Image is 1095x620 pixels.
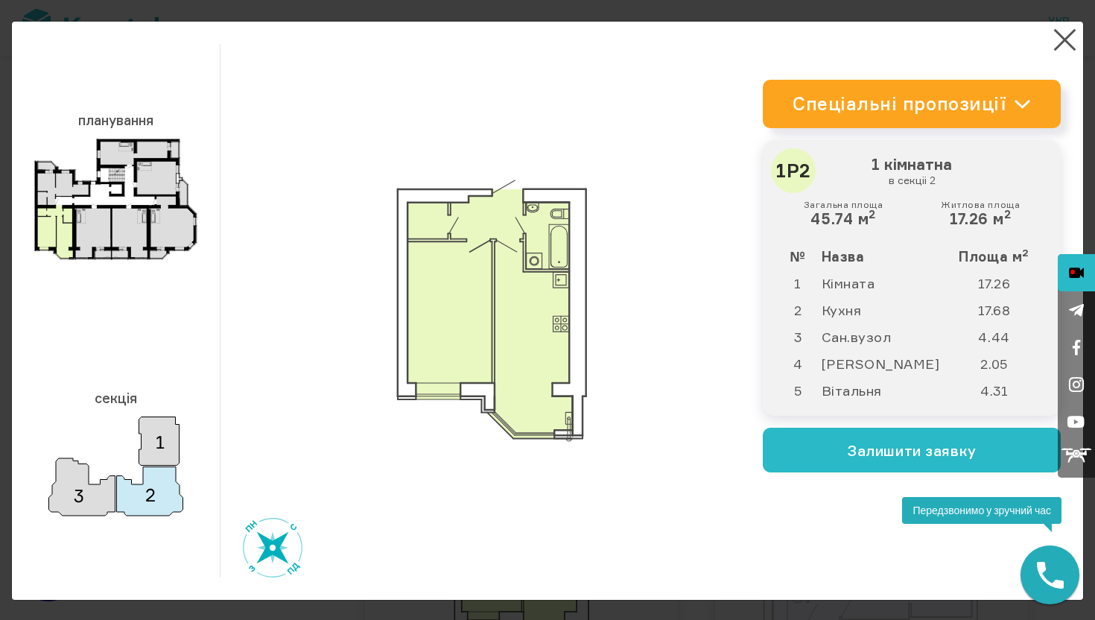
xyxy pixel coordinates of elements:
td: Кухня [821,297,954,323]
h3: секція [34,383,197,413]
th: Назва [821,243,954,270]
small: Житлова площа [941,200,1020,210]
td: 5 [775,377,821,404]
td: 17.68 [953,297,1049,323]
td: 1 [775,270,821,297]
td: 17.26 [953,270,1049,297]
h3: планування [34,105,197,135]
th: Площа м [953,243,1049,270]
div: 17.26 м [941,200,1020,228]
th: № [775,243,821,270]
td: 3 [775,323,821,350]
td: 4.31 [953,377,1049,404]
td: Сан.вузол [821,323,954,350]
td: 4 [775,350,821,377]
small: в секціі 2 [778,174,1045,187]
div: 1Р2 [771,148,816,193]
small: Загальна площа [804,200,883,210]
h3: 1 кімнатна [775,152,1049,191]
sup: 2 [1004,207,1012,221]
td: Вітальня [821,377,954,404]
td: [PERSON_NAME] [821,350,954,377]
sup: 2 [1022,247,1029,259]
div: 45.74 м [804,200,883,228]
td: Кімната [821,270,954,297]
sup: 2 [869,207,876,221]
img: 1r2.svg [396,180,587,442]
button: Close [1050,25,1079,54]
button: Залишити заявку [763,428,1061,472]
td: 2 [775,297,821,323]
td: 2.05 [953,350,1049,377]
div: Передзвонимо у зручний час [902,497,1061,524]
a: Спеціальні пропозиції [763,80,1061,128]
td: 4.44 [953,323,1049,350]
